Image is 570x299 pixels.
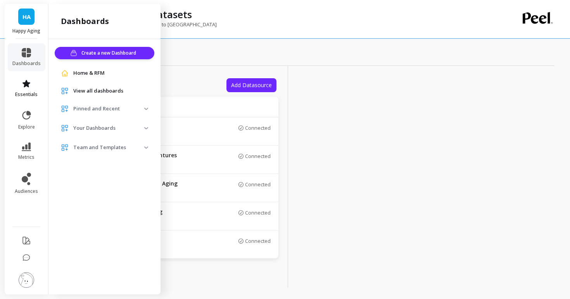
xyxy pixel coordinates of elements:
p: Connected [245,238,271,244]
p: Team and Templates [73,144,144,151]
span: Add Datasource [231,81,272,89]
p: Pinned and Recent [73,105,144,113]
span: audiences [15,188,38,194]
button: Add Datasource [226,78,276,92]
p: Connected [245,125,271,131]
button: Create a new Dashboard [55,47,154,59]
span: dashboards [12,60,41,67]
span: Create a new Dashboard [81,49,138,57]
span: explore [18,124,35,130]
p: Your Dashboards [73,124,144,132]
p: Happy Aging [12,28,41,34]
img: down caret icon [144,108,148,110]
img: navigation item icon [61,124,69,132]
p: Connected [245,210,271,216]
img: down caret icon [144,146,148,149]
p: Connected [245,153,271,159]
span: View all dashboards [73,87,123,95]
img: navigation item icon [61,87,69,95]
img: profile picture [19,272,34,288]
span: essentials [15,91,38,98]
img: navigation item icon [61,69,69,77]
img: down caret icon [144,127,148,129]
p: Connected [245,181,271,187]
img: navigation item icon [61,144,69,151]
span: HA [22,12,31,21]
h2: dashboards [61,16,109,27]
img: navigation item icon [61,105,69,113]
a: View all dashboards [73,87,148,95]
span: metrics [18,154,35,160]
span: Home & RFM [73,69,105,77]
